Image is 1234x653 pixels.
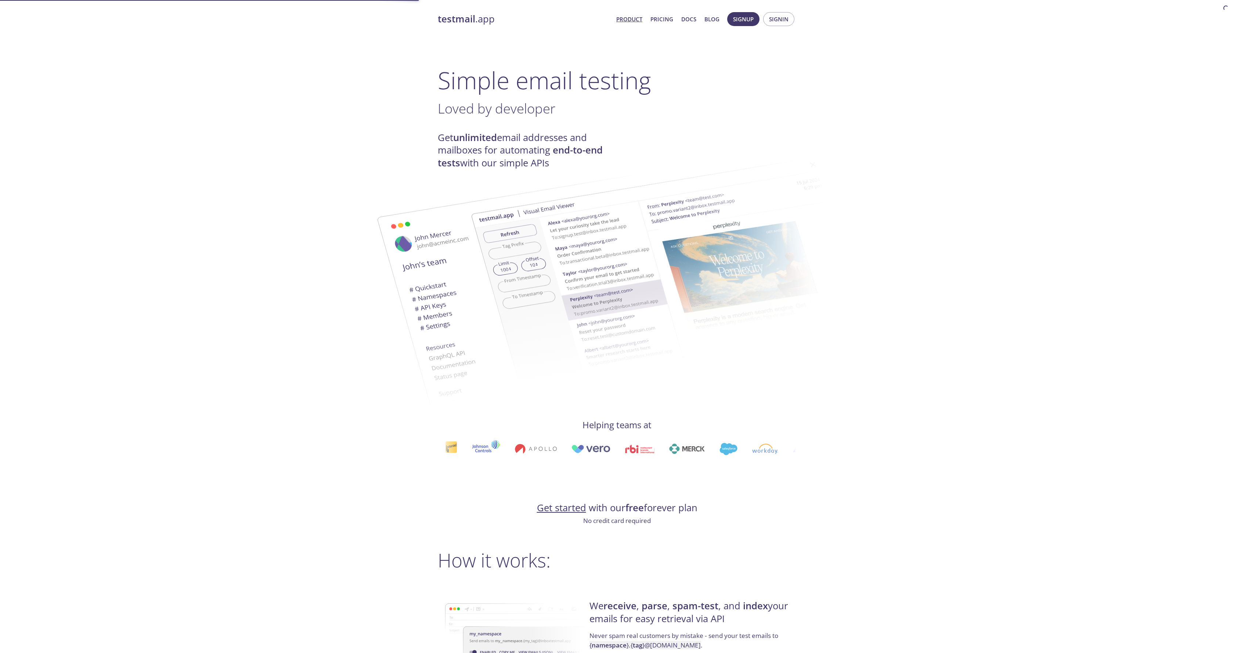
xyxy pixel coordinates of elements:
code: { } . { } @[DOMAIN_NAME] [589,641,701,649]
h1: Simple email testing [438,66,796,94]
strong: free [625,501,644,514]
img: rbi [620,445,650,453]
img: vero [567,445,606,453]
strong: receive [603,599,636,612]
h4: with our forever plan [438,502,796,514]
h4: Get email addresses and mailboxes for automating with our simple APIs [438,131,617,169]
img: testmail-email-viewer [350,170,746,419]
h4: Helping teams at [438,419,796,431]
strong: namespace [592,641,627,649]
a: Pricing [650,14,673,24]
h2: How it works: [438,549,796,571]
strong: testmail [438,12,475,25]
strong: tag [633,641,642,649]
img: merck [664,444,700,454]
a: Blog [704,14,719,24]
strong: index [743,599,768,612]
strong: end-to-end tests [438,144,603,169]
img: workday [747,444,773,454]
img: salesforce [715,443,732,455]
strong: parse [642,599,667,612]
img: apollo [510,444,552,454]
a: testmail.app [438,13,610,25]
span: Loved by developer [438,99,555,118]
button: Signup [727,12,759,26]
a: Get started [537,501,586,514]
h4: We , , , and your emails for easy retrieval via API [589,600,794,631]
strong: spam-test [672,599,718,612]
img: johnsoncontrols [467,440,495,458]
span: Signin [769,14,789,24]
button: Signin [763,12,794,26]
p: No credit card required [438,516,796,526]
strong: unlimited [453,131,497,144]
span: Signup [733,14,754,24]
a: Product [616,14,642,24]
a: Docs [681,14,696,24]
img: testmail-email-viewer [471,146,867,395]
